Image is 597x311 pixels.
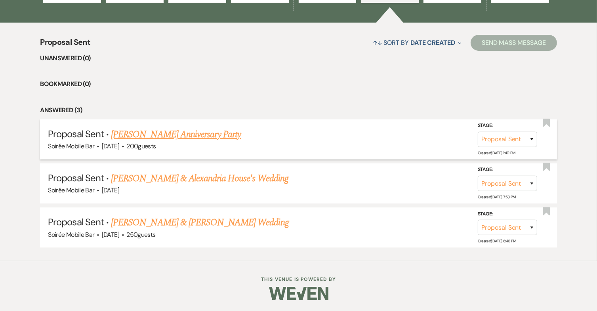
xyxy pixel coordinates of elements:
[478,150,515,155] span: Created: [DATE] 1:40 PM
[48,142,94,150] span: Soirée Mobile Bar
[126,230,155,239] span: 250 guests
[370,32,465,53] button: Sort By Date Created
[478,210,537,219] label: Stage:
[48,186,94,194] span: Soirée Mobile Bar
[478,238,516,244] span: Created: [DATE] 6:46 PM
[48,230,94,239] span: Soirée Mobile Bar
[111,171,288,186] a: [PERSON_NAME] & Alexandria House's Wedding
[40,79,557,89] li: Bookmarked (0)
[48,216,104,228] span: Proposal Sent
[471,35,557,51] button: Send Mass Message
[111,215,288,230] a: [PERSON_NAME] & [PERSON_NAME] Wedding
[102,230,119,239] span: [DATE]
[40,105,557,115] li: Answered (3)
[126,142,156,150] span: 200 guests
[478,121,537,130] label: Stage:
[478,165,537,174] label: Stage:
[102,142,119,150] span: [DATE]
[48,172,104,184] span: Proposal Sent
[269,280,328,307] img: Weven Logo
[102,186,119,194] span: [DATE]
[40,36,90,53] span: Proposal Sent
[410,38,455,47] span: Date Created
[40,53,557,63] li: Unanswered (0)
[48,128,104,140] span: Proposal Sent
[478,194,516,200] span: Created: [DATE] 7:58 PM
[111,127,241,142] a: [PERSON_NAME] Anniversary Party
[373,38,382,47] span: ↑↓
